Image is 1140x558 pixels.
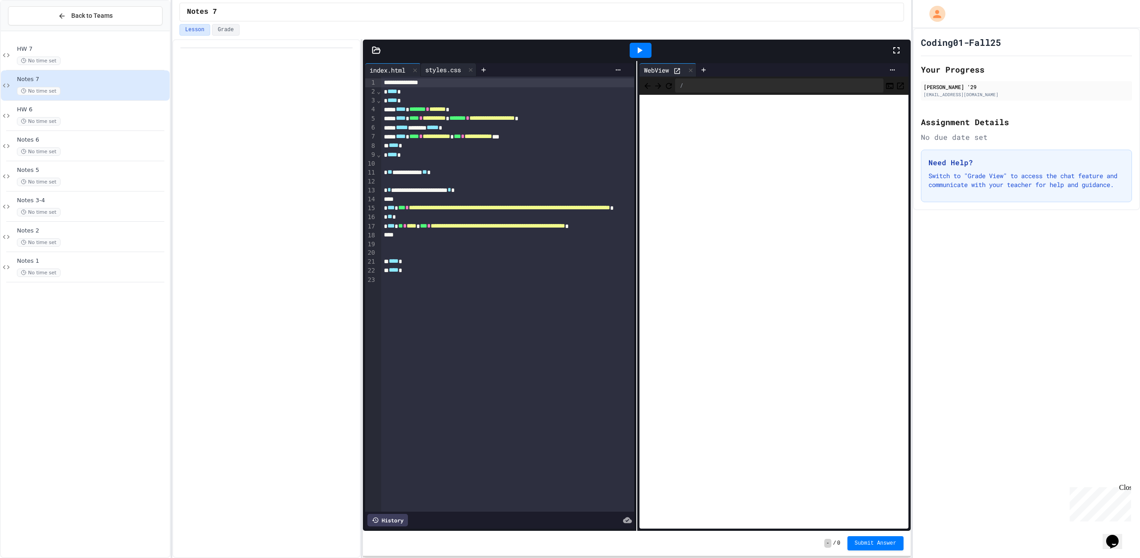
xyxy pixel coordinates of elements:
[924,83,1129,91] div: [PERSON_NAME] '29
[365,248,376,257] div: 20
[17,57,61,65] span: No time set
[376,97,381,104] span: Fold line
[365,240,376,249] div: 19
[17,269,61,277] span: No time set
[365,63,421,77] div: index.html
[17,87,61,95] span: No time set
[365,96,376,105] div: 3
[17,106,168,114] span: HW 6
[365,186,376,195] div: 13
[365,231,376,240] div: 18
[365,65,410,75] div: index.html
[365,87,376,96] div: 2
[376,151,381,158] span: Fold line
[924,91,1129,98] div: [EMAIL_ADDRESS][DOMAIN_NAME]
[187,7,217,17] span: Notes 7
[847,536,904,550] button: Submit Answer
[921,116,1132,128] h2: Assignment Details
[833,540,836,547] span: /
[365,168,376,177] div: 11
[896,80,905,91] button: Open in new tab
[365,276,376,285] div: 23
[365,159,376,168] div: 10
[639,95,908,529] iframe: Web Preview
[17,238,61,247] span: No time set
[639,63,696,77] div: WebView
[17,76,168,83] span: Notes 7
[664,80,673,91] button: Refresh
[1066,484,1131,521] iframe: chat widget
[8,6,163,25] button: Back to Teams
[837,540,840,547] span: 0
[421,63,476,77] div: styles.css
[365,151,376,159] div: 9
[928,157,1124,168] h3: Need Help?
[17,167,168,174] span: Notes 5
[17,45,168,53] span: HW 7
[367,514,408,526] div: History
[675,78,883,93] div: /
[921,63,1132,76] h2: Your Progress
[928,171,1124,189] p: Switch to "Grade View" to access the chat feature and communicate with your teacher for help and ...
[17,136,168,144] span: Notes 6
[654,80,663,91] span: Forward
[17,147,61,156] span: No time set
[365,266,376,275] div: 22
[1103,522,1131,549] iframe: chat widget
[17,178,61,186] span: No time set
[365,132,376,141] div: 7
[17,257,168,265] span: Notes 1
[4,4,61,57] div: Chat with us now!Close
[421,65,465,74] div: styles.css
[855,540,896,547] span: Submit Answer
[643,80,652,91] span: Back
[376,88,381,95] span: Fold line
[921,132,1132,143] div: No due date set
[365,222,376,231] div: 17
[920,4,948,24] div: My Account
[365,204,376,213] div: 15
[365,213,376,222] div: 16
[365,114,376,123] div: 5
[17,208,61,216] span: No time set
[179,24,210,36] button: Lesson
[365,123,376,132] div: 6
[71,11,113,20] span: Back to Teams
[365,177,376,186] div: 12
[17,117,61,126] span: No time set
[17,227,168,235] span: Notes 2
[885,80,894,91] button: Console
[365,78,376,87] div: 1
[212,24,240,36] button: Grade
[365,257,376,266] div: 21
[365,195,376,204] div: 14
[921,36,1001,49] h1: Coding01-Fall25
[365,142,376,151] div: 8
[17,197,168,204] span: Notes 3-4
[365,105,376,114] div: 4
[824,539,831,548] span: -
[639,65,673,75] div: WebView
